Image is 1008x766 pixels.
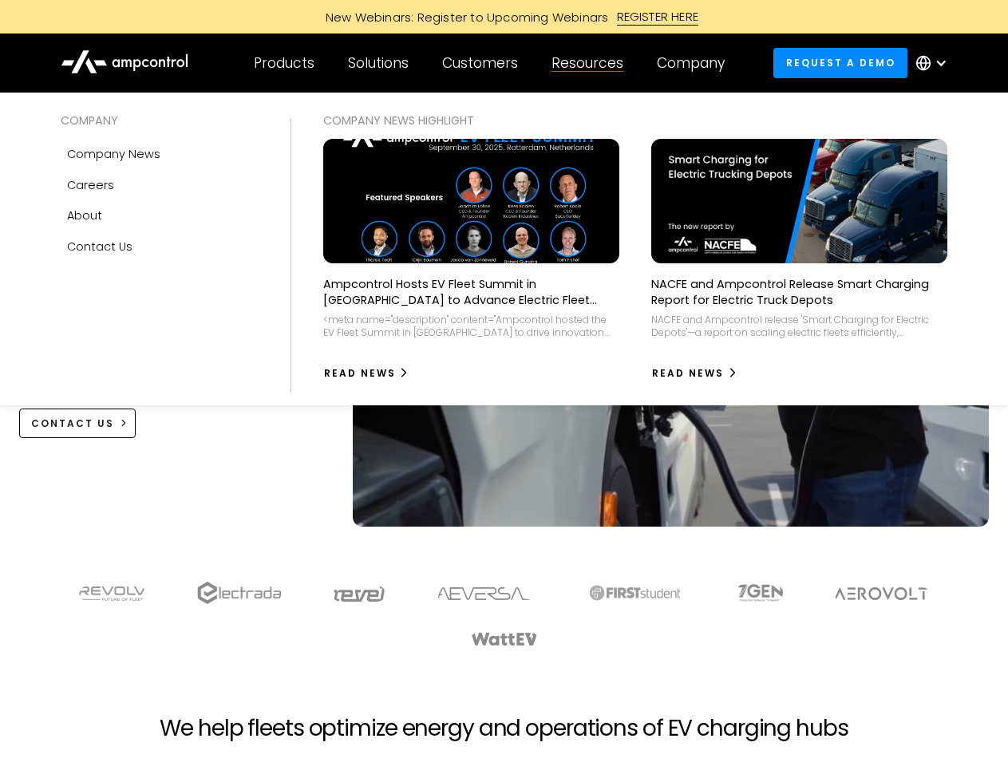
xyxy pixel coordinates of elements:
[67,176,114,194] div: Careers
[442,54,518,72] div: Customers
[61,139,259,169] a: Company news
[61,112,259,129] div: COMPANY
[348,54,409,72] div: Solutions
[652,366,724,381] div: Read News
[67,145,160,163] div: Company news
[617,8,699,26] div: REGISTER HERE
[254,54,314,72] div: Products
[310,9,617,26] div: New Webinars: Register to Upcoming Webinars
[67,238,132,255] div: Contact Us
[651,361,738,386] a: Read News
[323,314,619,338] div: <meta name="description" content="Ampcontrol hosted the EV Fleet Summit in [GEOGRAPHIC_DATA] to d...
[61,170,259,200] a: Careers
[61,231,259,262] a: Contact Us
[471,633,538,646] img: WattEV logo
[657,54,725,72] div: Company
[160,715,848,742] h2: We help fleets optimize energy and operations of EV charging hubs
[651,276,947,308] p: NACFE and Ampcontrol Release Smart Charging Report for Electric Truck Depots
[834,587,929,600] img: Aerovolt Logo
[551,54,623,72] div: Resources
[324,366,396,381] div: Read News
[197,582,281,604] img: electrada logo
[773,48,907,77] a: Request a demo
[651,314,947,338] div: NACFE and Ampcontrol release 'Smart Charging for Electric Depots'—a report on scaling electric fl...
[323,276,619,308] p: Ampcontrol Hosts EV Fleet Summit in [GEOGRAPHIC_DATA] to Advance Electric Fleet Management in [GE...
[67,207,102,224] div: About
[145,8,864,26] a: New Webinars: Register to Upcoming WebinarsREGISTER HERE
[19,409,136,438] a: CONTACT US
[31,417,114,431] div: CONTACT US
[323,112,948,129] div: COMPANY NEWS Highlight
[323,361,410,386] a: Read News
[61,200,259,231] a: About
